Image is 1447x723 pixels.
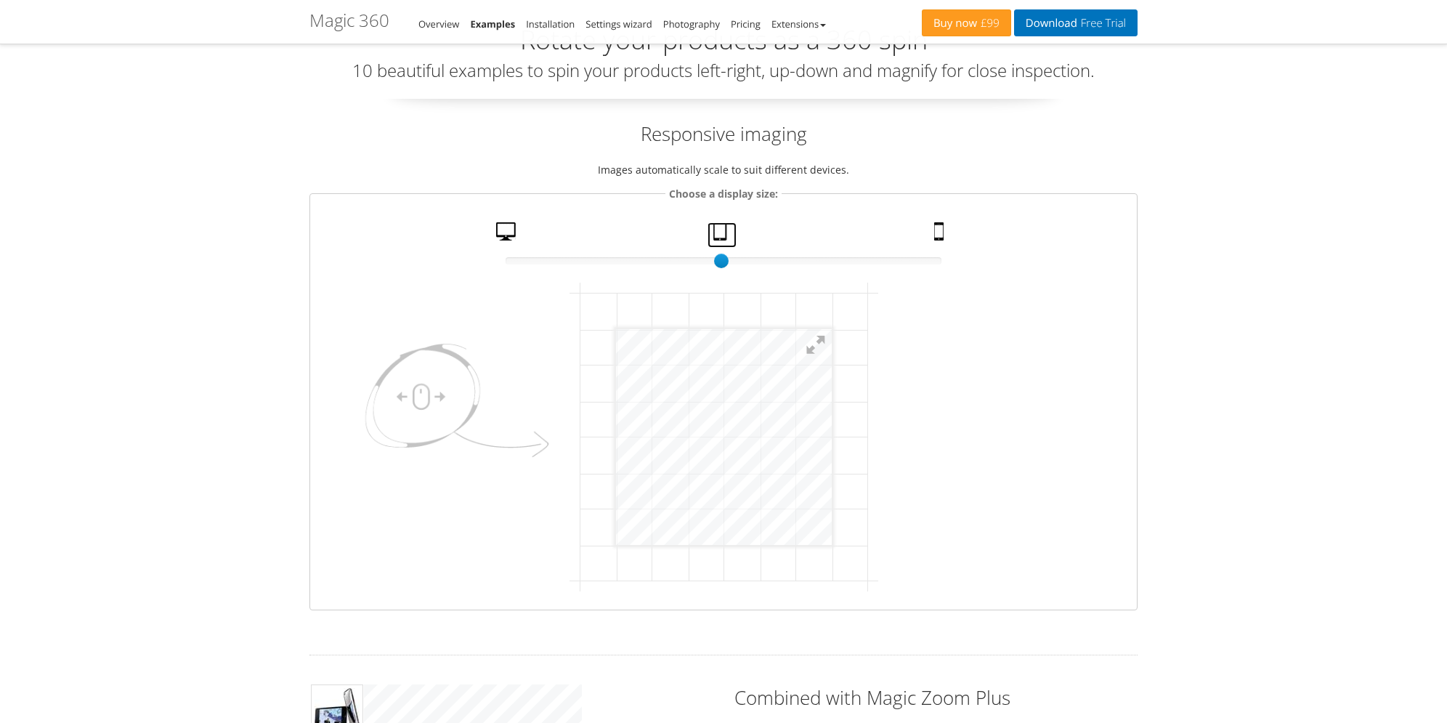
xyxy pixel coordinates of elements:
a: Installation [526,17,575,31]
h2: Responsive imaging [309,121,1138,147]
a: Buy now£99 [922,9,1011,36]
h3: 10 beautiful examples to spin your products left-right, up-down and magnify for close inspection. [309,61,1138,80]
a: Settings wizard [585,17,652,31]
legend: Choose a display size: [665,185,782,202]
a: Photography [663,17,720,31]
a: Tablet [708,222,737,248]
span: Free Trial [1077,17,1126,29]
a: Desktop [490,222,525,248]
h2: Combined with Magic Zoom Plus [734,684,1138,711]
a: DownloadFree Trial [1014,9,1138,36]
span: £99 [977,17,1000,29]
a: Mobile [928,222,953,248]
h2: Rotate your products as a 360 spin [309,25,1138,54]
a: Examples [470,17,515,31]
p: Images automatically scale to suit different devices. [309,161,1138,178]
a: Extensions [771,17,826,31]
a: Overview [418,17,459,31]
h1: Magic 360 [309,11,389,30]
a: Pricing [731,17,761,31]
